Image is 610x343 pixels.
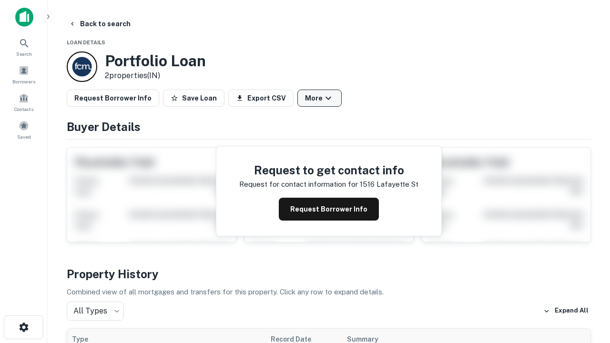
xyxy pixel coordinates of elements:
h4: Buyer Details [67,118,591,135]
img: capitalize-icon.png [15,8,33,27]
p: Request for contact information for [239,179,358,190]
span: Search [16,50,32,58]
h3: Portfolio Loan [105,52,206,70]
a: Saved [3,117,45,142]
iframe: Chat Widget [562,236,610,282]
button: Request Borrower Info [279,198,379,221]
a: Search [3,34,45,60]
a: Borrowers [3,61,45,87]
span: Contacts [14,105,33,113]
div: All Types [67,302,124,321]
a: Contacts [3,89,45,115]
p: 2 properties (IN) [105,70,206,81]
button: Expand All [541,304,591,318]
h4: Request to get contact info [239,161,418,179]
span: Loan Details [67,40,105,45]
button: Back to search [65,15,134,32]
button: Export CSV [228,90,294,107]
p: Combined view of all mortgages and transfers for this property. Click any row to expand details. [67,286,591,298]
span: Borrowers [12,78,35,85]
p: 1516 lafayette st [360,179,418,190]
h4: Property History [67,265,591,282]
button: More [297,90,342,107]
span: Saved [17,133,31,141]
button: Request Borrower Info [67,90,159,107]
button: Save Loan [163,90,224,107]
